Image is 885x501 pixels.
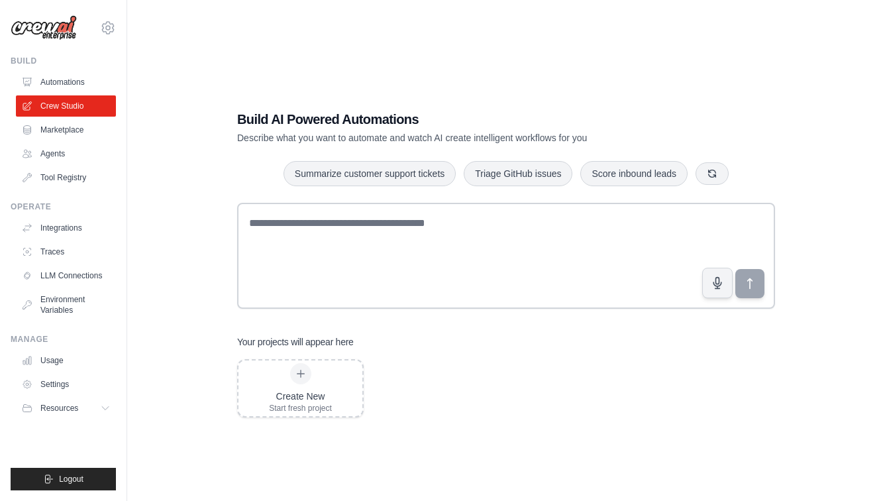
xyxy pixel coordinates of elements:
a: Environment Variables [16,289,116,321]
a: Integrations [16,217,116,239]
button: Summarize customer support tickets [284,161,456,186]
span: Logout [59,474,83,484]
div: Start fresh project [269,403,332,414]
button: Click to speak your automation idea [702,268,733,298]
div: Build [11,56,116,66]
button: Triage GitHub issues [464,161,572,186]
a: Usage [16,350,116,371]
button: Score inbound leads [580,161,688,186]
h1: Build AI Powered Automations [237,110,682,129]
a: LLM Connections [16,265,116,286]
a: Automations [16,72,116,93]
a: Settings [16,374,116,395]
h3: Your projects will appear here [237,335,354,349]
span: Resources [40,403,78,414]
div: Create New [269,390,332,403]
p: Describe what you want to automate and watch AI create intelligent workflows for you [237,131,682,144]
a: Traces [16,241,116,262]
img: Logo [11,15,77,40]
div: Manage [11,334,116,345]
a: Marketplace [16,119,116,140]
a: Agents [16,143,116,164]
div: Operate [11,201,116,212]
button: Resources [16,398,116,419]
button: Get new suggestions [696,162,729,185]
button: Logout [11,468,116,490]
a: Crew Studio [16,95,116,117]
a: Tool Registry [16,167,116,188]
